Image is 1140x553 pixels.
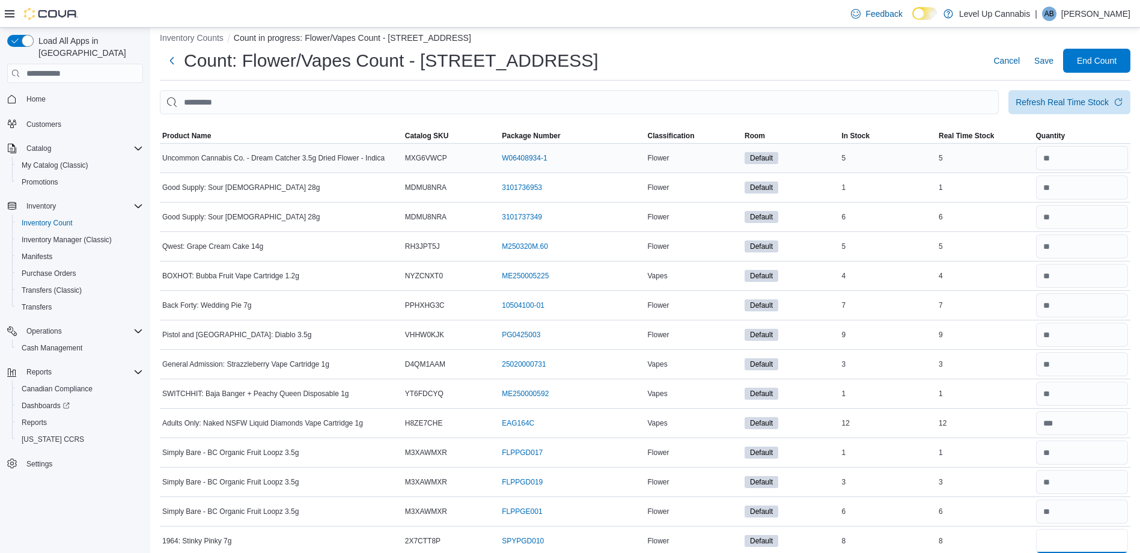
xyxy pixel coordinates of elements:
span: Adults Only: Naked NSFW Liquid Diamonds Vape Cartridge 1g [162,418,363,428]
a: ME250005225 [502,271,549,281]
a: Canadian Compliance [17,382,97,396]
a: Customers [22,117,66,132]
a: EAG164C [502,418,534,428]
span: General Admission: Strazzleberry Vape Cartridge 1g [162,359,329,369]
div: 7 [936,298,1034,313]
span: Customers [26,120,61,129]
a: Reports [17,415,52,430]
span: Catalog [26,144,51,153]
button: Refresh Real Time Stock [1008,90,1130,114]
div: 1 [840,180,937,195]
span: Default [750,477,773,487]
span: Inventory [22,199,143,213]
div: 9 [936,328,1034,342]
a: FLPPGD017 [502,448,543,457]
span: Good Supply: Sour [DEMOGRAPHIC_DATA] 28g [162,183,320,192]
span: Inventory Count [17,216,143,230]
div: 12 [936,416,1034,430]
a: Inventory Count [17,216,78,230]
span: Transfers [22,302,52,312]
a: SPYPGD010 [502,536,544,546]
span: Flower [648,183,669,192]
span: Default [750,153,773,163]
span: Default [745,182,778,194]
div: 12 [840,416,937,430]
button: Home [2,90,148,108]
span: Back Forty: Wedding Pie 7g [162,301,252,310]
span: Default [750,418,773,429]
span: Inventory Count [22,218,73,228]
button: Reports [22,365,56,379]
button: Promotions [12,174,148,191]
button: Real Time Stock [936,129,1034,143]
span: YT6FDCYQ [405,389,444,399]
span: Qwest: Grape Cream Cake 14g [162,242,263,251]
span: Default [750,300,773,311]
span: Simply Bare - BC Organic Fruit Loopz 3.5g [162,448,299,457]
span: Vapes [648,271,668,281]
a: 3101737349 [502,212,542,222]
div: 1 [840,445,937,460]
span: Flower [648,507,669,516]
span: 1964: Stinky Pinky 7g [162,536,231,546]
button: Transfers [12,299,148,316]
span: Flower [648,477,669,487]
a: Manifests [17,249,57,264]
span: Flower [648,330,669,340]
a: Promotions [17,175,63,189]
span: MXG6VWCP [405,153,447,163]
span: Load All Apps in [GEOGRAPHIC_DATA] [34,35,143,59]
button: Operations [22,324,67,338]
span: Purchase Orders [17,266,143,281]
input: Dark Mode [912,7,937,20]
div: 5 [936,239,1034,254]
a: 25020000731 [502,359,546,369]
span: BOXHOT: Bubba Fruit Vape Cartridge 1.2g [162,271,299,281]
span: Default [750,506,773,517]
span: Reports [22,365,143,379]
button: Inventory Counts [160,33,224,43]
button: [US_STATE] CCRS [12,431,148,448]
span: Dashboards [22,401,70,411]
button: Cash Management [12,340,148,356]
span: Settings [22,456,143,471]
span: Manifests [17,249,143,264]
div: 7 [840,298,937,313]
span: MDMU8NRA [405,183,447,192]
button: Inventory Manager (Classic) [12,231,148,248]
span: Default [745,417,778,429]
div: 3 [840,475,937,489]
div: 1 [936,386,1034,401]
button: In Stock [840,129,937,143]
span: Real Time Stock [939,131,994,141]
div: 1 [840,386,937,401]
button: Cancel [989,49,1025,73]
span: Dashboards [17,399,143,413]
span: Vapes [648,418,668,428]
div: 6 [840,504,937,519]
button: Manifests [12,248,148,265]
span: Settings [26,459,52,469]
span: Default [745,476,778,488]
span: Flower [648,242,669,251]
span: Default [750,359,773,370]
a: ME250000592 [502,389,549,399]
button: Catalog SKU [403,129,500,143]
span: Transfers (Classic) [22,286,82,295]
span: Uncommon Cannabis Co. - Dream Catcher 3.5g Dried Flower - Indica [162,153,385,163]
span: Operations [22,324,143,338]
div: 5 [936,151,1034,165]
button: End Count [1063,49,1130,73]
span: H8ZE7CHE [405,418,443,428]
span: Room [745,131,765,141]
button: Catalog [22,141,56,156]
button: Inventory [2,198,148,215]
span: Flower [648,301,669,310]
p: [PERSON_NAME] [1061,7,1130,21]
span: AB [1044,7,1054,21]
span: Default [745,506,778,518]
span: Canadian Compliance [17,382,143,396]
div: 9 [840,328,937,342]
span: Save [1034,55,1053,67]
